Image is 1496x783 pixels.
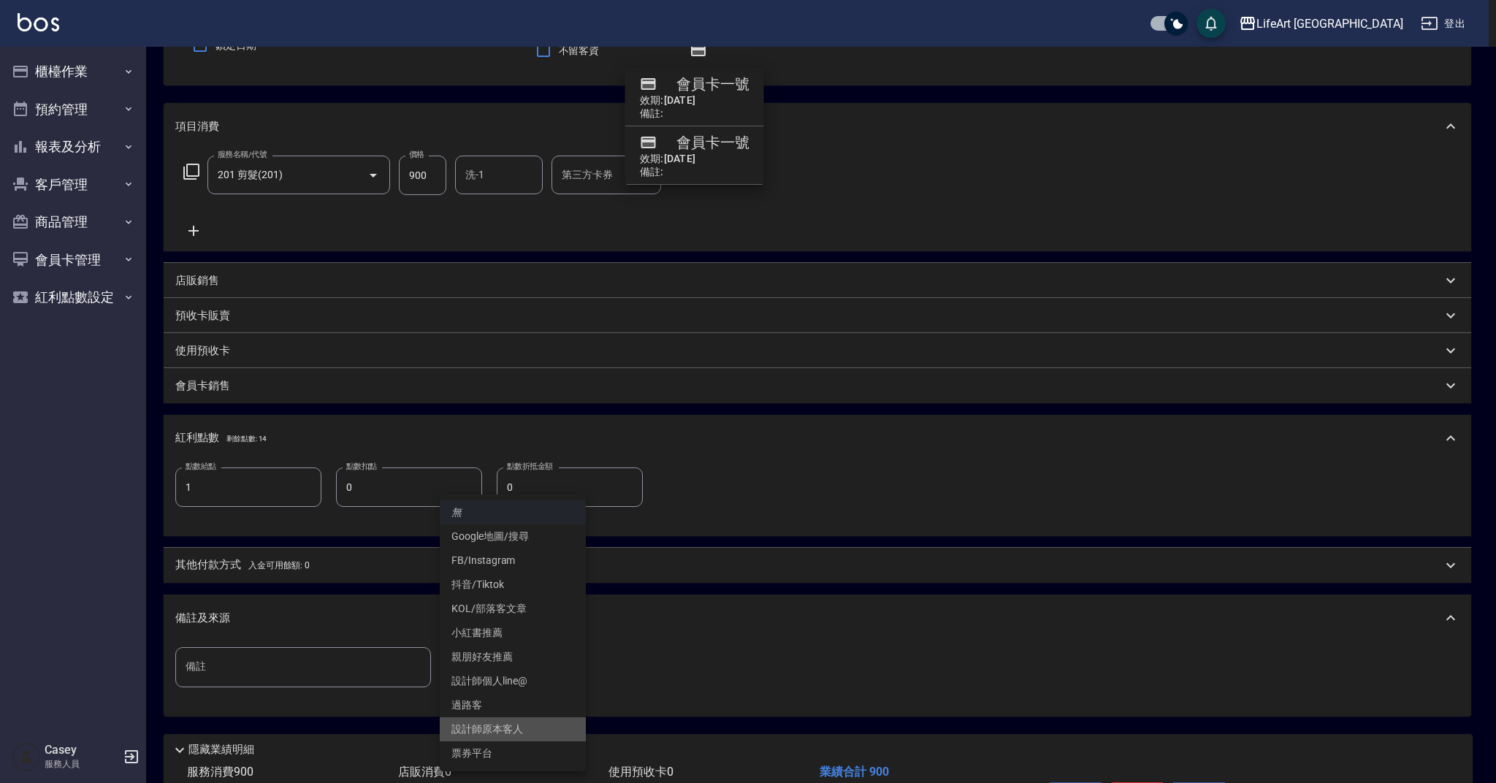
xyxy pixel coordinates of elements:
li: 設計師個人line@ [440,669,586,693]
em: 無 [451,505,462,520]
li: FB/Instagram [440,549,586,573]
li: Google地圖/搜尋 [440,524,586,549]
li: 過路客 [440,693,586,717]
li: 小紅書推薦 [440,621,586,645]
li: KOL/部落客文章 [440,597,586,621]
li: 親朋好友推薦 [440,645,586,669]
li: 抖音/Tiktok [440,573,586,597]
li: 設計師原本客人 [440,717,586,741]
li: 票券平台 [440,741,586,765]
